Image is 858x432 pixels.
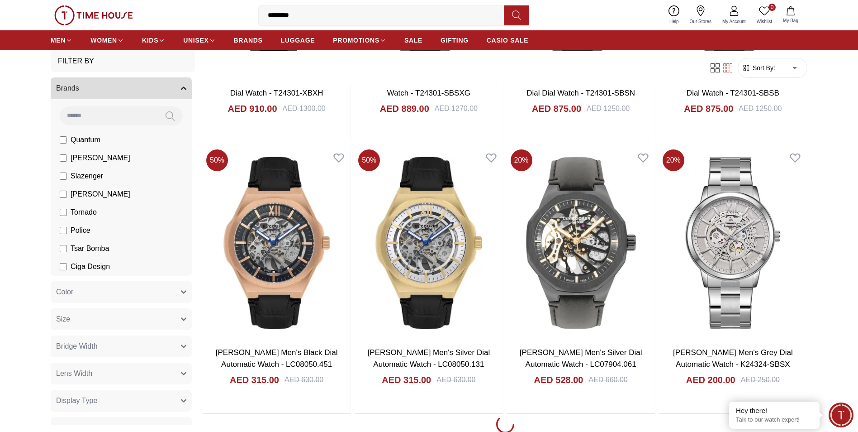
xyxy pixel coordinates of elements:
[684,102,733,115] h4: AED 875.00
[672,77,794,97] a: Tornado Men's Automatic Black Dial Dial Watch - T24301-SBSB
[779,17,802,24] span: My Bag
[51,390,192,412] button: Display Type
[56,314,70,325] span: Size
[684,4,717,27] a: Our Stores
[534,374,583,386] h4: AED 528.00
[71,243,109,254] span: Tsar Bomba
[355,146,502,340] img: Lee Cooper Men's Silver Dial Automatic Watch - LC08050.131
[404,32,422,48] a: SALE
[751,63,775,72] span: Sort By:
[358,149,380,171] span: 50 %
[203,146,351,340] img: Lee Cooper Men's Black Dial Automatic Watch - LC08050.451
[686,374,735,386] h4: AED 200.00
[56,287,73,298] span: Color
[519,77,643,97] a: Tornado Men's Automatic Navy Blue Dial Dial Watch - T24301-SBSN
[532,102,581,115] h4: AED 875.00
[281,32,315,48] a: LUGGAGE
[60,245,67,252] input: Tsar Bomba
[51,308,192,330] button: Size
[719,18,749,25] span: My Account
[60,227,67,234] input: Police
[60,136,67,144] input: Quantum
[777,5,804,26] button: My Bag
[441,32,469,48] a: GIFTING
[588,374,627,385] div: AED 660.00
[659,146,807,340] img: Kenneth Scott Men's Grey Dial Automatic Watch - K24324-SBSX
[71,153,130,163] span: [PERSON_NAME]
[142,36,158,45] span: KIDS
[369,77,489,97] a: Tornado Men's Automatic Grey Dial Watch - T24301-SBSXG
[520,348,642,369] a: [PERSON_NAME] Men's Silver Dial Automatic Watch - LC07904.061
[441,36,469,45] span: GIFTING
[663,149,684,171] span: 20 %
[234,32,263,48] a: BRANDS
[51,363,192,384] button: Lens Width
[71,171,103,182] span: Slazenger
[284,374,323,385] div: AED 630.00
[71,189,130,200] span: [PERSON_NAME]
[368,348,490,369] a: [PERSON_NAME] Men's Silver Dial Automatic Watch - LC08050.131
[71,134,100,145] span: Quantum
[60,209,67,216] input: Tornado
[60,154,67,162] input: [PERSON_NAME]
[56,83,79,94] span: Brands
[739,103,782,114] div: AED 1250.00
[51,36,66,45] span: MEN
[768,4,776,11] span: 0
[60,263,67,270] input: Ciga Design
[183,32,215,48] a: UNISEX
[60,191,67,198] input: [PERSON_NAME]
[741,374,780,385] div: AED 250.00
[58,56,94,67] h3: Filter By
[333,36,379,45] span: PROMOTIONS
[54,5,133,25] img: ...
[436,374,475,385] div: AED 630.00
[404,36,422,45] span: SALE
[51,336,192,357] button: Bridge Width
[71,225,90,236] span: Police
[206,149,228,171] span: 50 %
[51,32,72,48] a: MEN
[587,103,630,114] div: AED 1250.00
[281,36,315,45] span: LUGGAGE
[71,207,97,218] span: Tornado
[435,103,478,114] div: AED 1270.00
[751,4,777,27] a: 0Wishlist
[234,36,263,45] span: BRANDS
[686,18,715,25] span: Our Stores
[736,416,813,424] p: Talk to our watch expert!
[333,32,386,48] a: PROMOTIONS
[142,32,165,48] a: KIDS
[228,102,277,115] h4: AED 910.00
[216,348,338,369] a: [PERSON_NAME] Men's Black Dial Automatic Watch - LC08050.451
[742,63,775,72] button: Sort By:
[60,173,67,180] input: Slazenger
[51,281,192,303] button: Color
[183,36,209,45] span: UNISEX
[487,36,529,45] span: CASIO SALE
[56,368,92,379] span: Lens Width
[507,146,655,340] img: Lee Cooper Men's Silver Dial Automatic Watch - LC07904.061
[51,77,192,99] button: Brands
[230,374,279,386] h4: AED 315.00
[214,77,339,97] a: Tornado Men's Automatic Green Dial Dial Watch - T24301-XBXH
[90,36,117,45] span: WOMEN
[71,261,110,272] span: Ciga Design
[382,374,431,386] h4: AED 315.00
[666,18,683,25] span: Help
[664,4,684,27] a: Help
[736,406,813,415] div: Hey there!
[283,103,326,114] div: AED 1300.00
[90,32,124,48] a: WOMEN
[753,18,776,25] span: Wishlist
[829,403,853,427] div: Chat Widget
[56,341,98,352] span: Bridge Width
[487,32,529,48] a: CASIO SALE
[673,348,793,369] a: [PERSON_NAME] Men's Grey Dial Automatic Watch - K24324-SBSX
[56,395,97,406] span: Display Type
[511,149,532,171] span: 20 %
